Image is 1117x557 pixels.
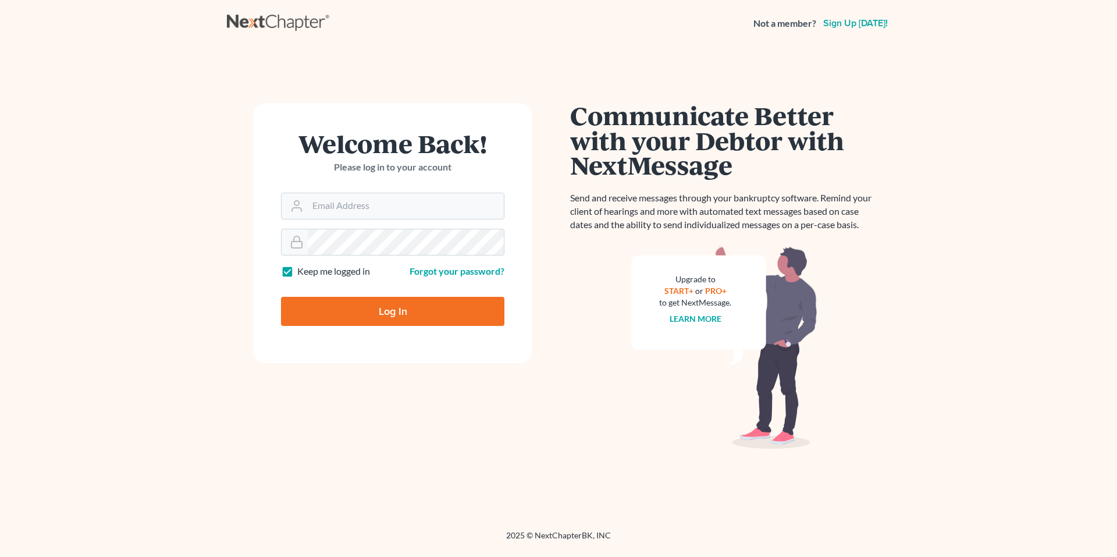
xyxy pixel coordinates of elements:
[753,17,816,30] strong: Not a member?
[570,191,878,232] p: Send and receive messages through your bankruptcy software. Remind your client of hearings and mo...
[631,246,817,449] img: nextmessage_bg-59042aed3d76b12b5cd301f8e5b87938c9018125f34e5fa2b7a6b67550977c72.svg
[410,265,504,276] a: Forgot your password?
[227,530,890,551] div: 2025 © NextChapterBK, INC
[281,131,504,156] h1: Welcome Back!
[570,103,878,178] h1: Communicate Better with your Debtor with NextMessage
[705,286,727,296] a: PRO+
[308,193,504,219] input: Email Address
[670,314,721,324] a: Learn more
[821,19,890,28] a: Sign up [DATE]!
[664,286,693,296] a: START+
[281,161,504,174] p: Please log in to your account
[659,274,731,285] div: Upgrade to
[695,286,703,296] span: or
[659,297,731,308] div: to get NextMessage.
[297,265,370,278] label: Keep me logged in
[281,297,504,326] input: Log In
